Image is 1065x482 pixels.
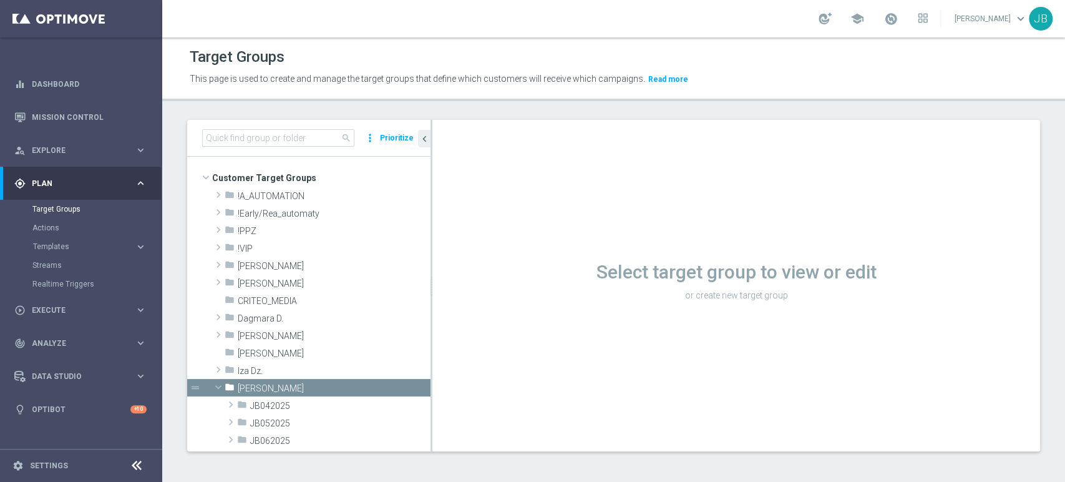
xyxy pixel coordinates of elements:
[225,295,235,309] i: folder
[14,338,147,348] button: track_changes Analyze keyboard_arrow_right
[238,261,430,272] span: And&#x17C;elika B.
[190,48,284,66] h1: Target Groups
[32,200,161,219] div: Target Groups
[14,178,135,189] div: Plan
[14,178,26,189] i: gps_fixed
[1029,7,1053,31] div: JB
[14,393,147,426] div: Optibot
[250,401,430,411] span: JB042025
[238,296,430,307] span: CRITEO_MEDIA
[32,275,161,293] div: Realtime Triggers
[238,313,430,324] span: Dagmara D.
[432,290,1040,301] p: or create new target group
[14,338,26,349] i: track_changes
[238,366,430,376] span: Iza Dz.
[418,130,430,147] button: chevron_left
[225,242,235,257] i: folder
[238,209,430,219] span: !Early/Rea_automaty
[14,371,147,381] button: Data Studio keyboard_arrow_right
[250,418,430,429] span: JB052025
[14,404,26,415] i: lightbulb
[225,347,235,361] i: folder
[14,305,26,316] i: play_circle_outline
[378,130,416,147] button: Prioritize
[225,225,235,239] i: folder
[432,261,1040,283] h1: Select target group to view or edit
[32,260,130,270] a: Streams
[238,226,430,237] span: !PPZ
[953,9,1029,28] a: [PERSON_NAME]keyboard_arrow_down
[32,256,161,275] div: Streams
[32,393,130,426] a: Optibot
[32,237,161,256] div: Templates
[238,348,430,359] span: El&#x17C;bieta S.
[130,405,147,413] div: +10
[419,133,430,145] i: chevron_left
[32,180,135,187] span: Plan
[30,462,68,470] a: Settings
[135,337,147,349] i: keyboard_arrow_right
[32,307,135,314] span: Execute
[14,112,147,122] button: Mission Control
[135,177,147,189] i: keyboard_arrow_right
[12,460,24,471] i: settings
[202,129,354,147] input: Quick find group or folder
[238,278,430,289] span: Antoni L.
[32,101,147,134] a: Mission Control
[14,305,135,316] div: Execute
[14,179,147,189] button: gps_fixed Plan keyboard_arrow_right
[33,243,135,250] div: Templates
[14,405,147,415] button: lightbulb Optibot +10
[32,67,147,101] a: Dashboard
[32,242,147,252] button: Templates keyboard_arrow_right
[225,365,235,379] i: folder
[32,204,130,214] a: Target Groups
[225,260,235,274] i: folder
[14,305,147,315] button: play_circle_outline Execute keyboard_arrow_right
[364,129,376,147] i: more_vert
[237,417,247,431] i: folder
[135,370,147,382] i: keyboard_arrow_right
[32,373,135,380] span: Data Studio
[14,79,26,90] i: equalizer
[225,190,235,204] i: folder
[14,67,147,101] div: Dashboard
[14,338,135,349] div: Analyze
[341,133,351,143] span: search
[225,312,235,327] i: folder
[238,243,430,254] span: !VIP
[14,145,147,155] button: person_search Explore keyboard_arrow_right
[225,382,235,396] i: folder
[32,279,130,289] a: Realtime Triggers
[14,145,135,156] div: Explore
[1014,12,1028,26] span: keyboard_arrow_down
[237,435,247,449] i: folder
[14,79,147,89] button: equalizer Dashboard
[238,191,430,202] span: !A_AUTOMATION
[238,383,430,394] span: Justyna B.
[238,331,430,342] span: Dawid K.
[850,12,864,26] span: school
[32,219,161,237] div: Actions
[212,169,430,187] span: Customer Target Groups
[32,340,135,347] span: Analyze
[14,371,135,382] div: Data Studio
[225,277,235,292] i: folder
[14,101,147,134] div: Mission Control
[135,304,147,316] i: keyboard_arrow_right
[135,241,147,253] i: keyboard_arrow_right
[250,436,430,446] span: JB062025
[225,207,235,222] i: folder
[237,400,247,414] i: folder
[33,243,122,250] span: Templates
[225,330,235,344] i: folder
[190,74,645,84] span: This page is used to create and manage the target groups that define which customers will receive...
[32,223,130,233] a: Actions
